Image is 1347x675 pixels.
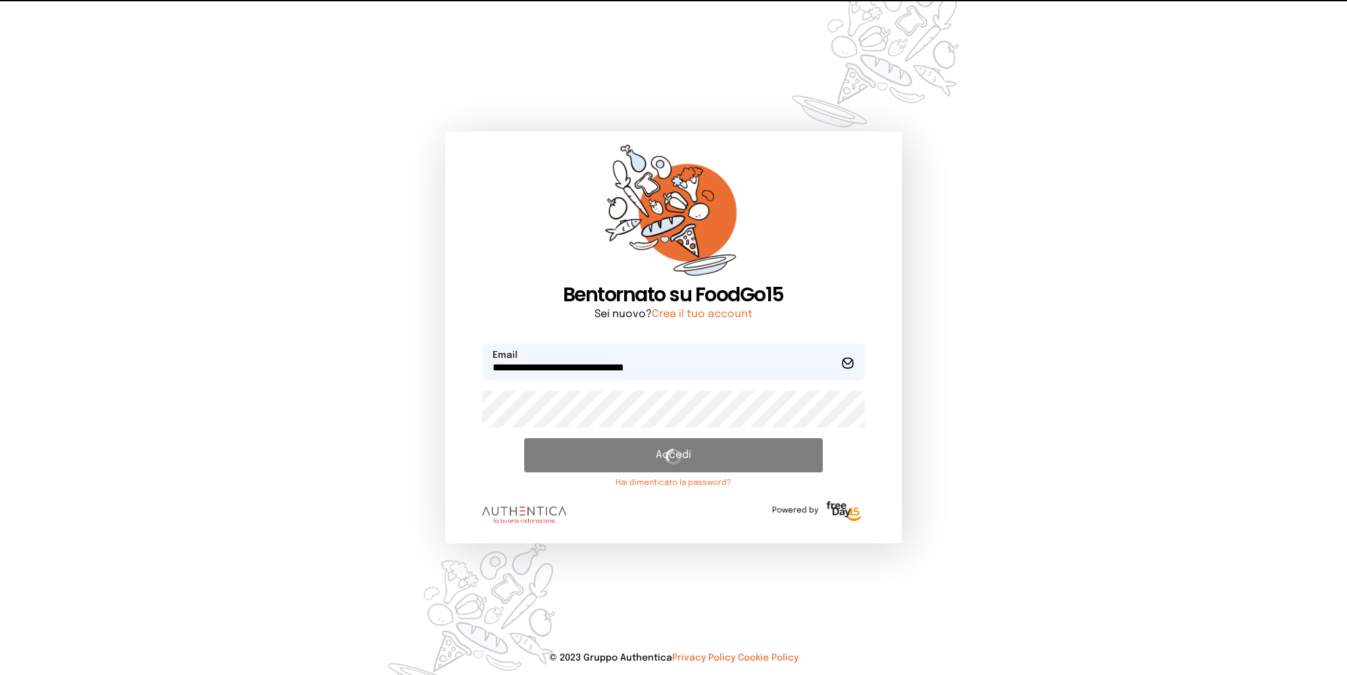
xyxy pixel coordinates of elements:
[482,283,864,307] h1: Bentornato su FoodGo15
[524,478,822,488] a: Hai dimenticato la password?
[482,307,864,322] p: Sei nuovo?
[672,653,735,662] a: Privacy Policy
[652,309,752,320] a: Crea il tuo account
[482,507,566,524] img: logo.8f33a47.png
[772,505,818,516] span: Powered by
[823,499,865,525] img: logo-freeday.3e08031.png
[738,653,798,662] a: Cookie Policy
[21,651,1326,664] p: © 2023 Gruppo Authentica
[605,145,742,284] img: sticker-orange.65babaf.png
